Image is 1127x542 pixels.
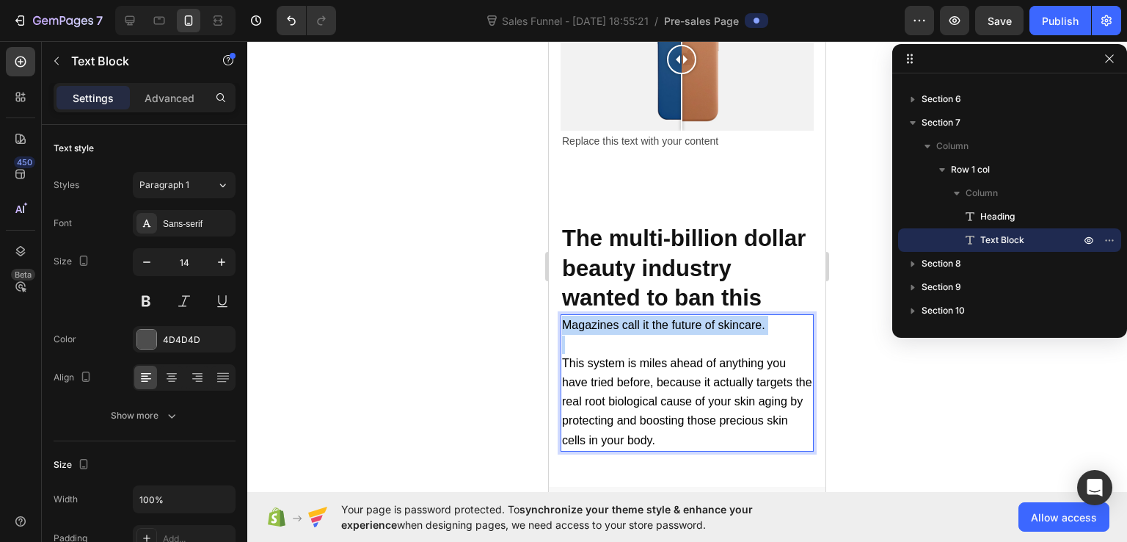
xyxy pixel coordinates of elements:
span: Section 6 [922,92,961,106]
button: Allow access [1018,502,1109,532]
span: Section 9 [922,280,961,295]
button: Publish [1029,6,1091,35]
div: Width [54,493,78,506]
span: Column [936,139,969,153]
p: Text Block [71,52,196,70]
iframe: Design area [549,41,825,492]
p: Settings [73,90,114,106]
div: Font [54,217,72,230]
span: synchronize your theme style & enhance your experience [341,503,753,531]
div: Sans-serif [163,217,232,231]
input: Auto [134,486,235,513]
span: Pre-sales Page [664,13,739,29]
button: Save [975,6,1024,35]
span: Section 7 [922,115,960,130]
div: Beta [11,269,35,281]
div: Show more [111,408,179,423]
span: Allow access [1031,510,1097,525]
button: Paragraph 1 [133,172,236,198]
div: 450 [14,156,35,168]
span: / [654,13,658,29]
button: 7 [6,6,109,35]
div: Size [54,455,92,475]
p: Advanced [145,90,194,106]
div: Color [54,333,76,346]
div: Open Intercom Messenger [1077,470,1112,505]
span: Row 1 col [951,162,990,177]
span: Heading [980,209,1015,224]
div: 4D4D4D [163,333,232,347]
span: Save [988,15,1012,27]
div: Undo/Redo [277,6,336,35]
div: Align [54,368,95,388]
span: Column [966,186,998,200]
span: Text Block [980,233,1024,247]
span: Section 8 [922,256,961,271]
div: Text style [54,142,94,155]
div: Styles [54,178,79,192]
span: Your page is password protected. To when designing pages, we need access to your store password. [341,502,810,532]
span: Sales Funnel - [DATE] 18:55:21 [499,13,652,29]
button: Show more [54,402,236,429]
p: 7 [96,12,103,29]
span: Paragraph 1 [139,178,189,192]
span: Section 10 [922,303,965,318]
div: Publish [1042,13,1079,29]
div: Size [54,252,92,272]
